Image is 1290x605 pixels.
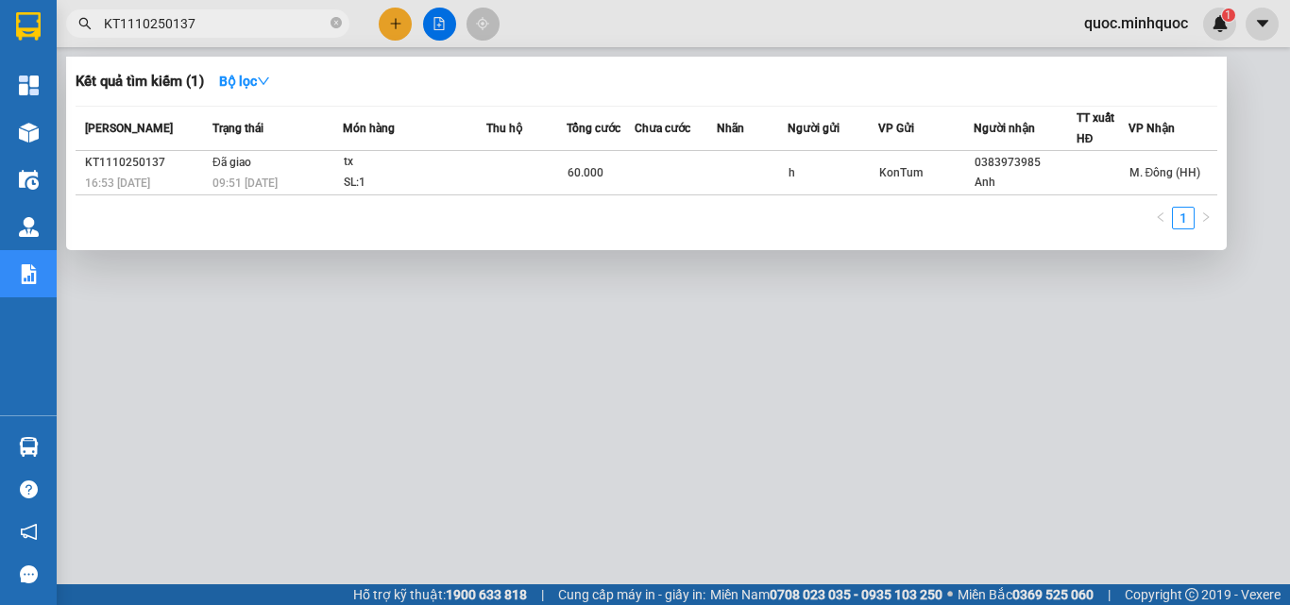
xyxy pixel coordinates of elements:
img: warehouse-icon [19,437,39,457]
span: 09:51 [DATE] [212,176,278,190]
span: [PERSON_NAME] [85,122,173,135]
strong: Bộ lọc [219,74,270,89]
span: Chưa cước [635,122,690,135]
span: Nhãn [717,122,744,135]
img: warehouse-icon [19,217,39,237]
img: warehouse-icon [19,170,39,190]
div: KT1110250137 [85,153,207,173]
div: h [789,163,877,183]
span: close-circle [331,17,342,28]
input: Tìm tên, số ĐT hoặc mã đơn [104,13,327,34]
button: Bộ lọcdown [204,66,285,96]
button: left [1149,207,1172,229]
span: left [1155,211,1166,223]
img: dashboard-icon [19,76,39,95]
button: right [1195,207,1217,229]
li: 1 [1172,207,1195,229]
a: 1 [1173,208,1194,228]
span: question-circle [20,480,38,498]
span: down [257,75,270,88]
span: 16:53 [DATE] [85,176,150,190]
img: logo-vxr [16,12,41,41]
div: tx [344,152,485,173]
span: search [78,17,92,30]
span: 60.000 [568,166,603,179]
div: SL: 1 [344,173,485,193]
span: close-circle [331,15,342,33]
span: Món hàng [343,122,395,135]
img: solution-icon [19,264,39,284]
span: KonTum [879,166,923,179]
li: Previous Page [1149,207,1172,229]
span: TT xuất HĐ [1077,111,1114,145]
h3: Kết quả tìm kiếm ( 1 ) [76,72,204,92]
span: message [20,565,38,583]
span: Đã giao [212,156,251,169]
span: Người gửi [788,122,840,135]
span: Người nhận [974,122,1035,135]
span: M. Đông (HH) [1129,166,1201,179]
span: VP Nhận [1129,122,1175,135]
span: VP Gửi [878,122,914,135]
span: Trạng thái [212,122,263,135]
span: right [1200,211,1212,223]
span: notification [20,523,38,541]
div: Anh [975,173,1076,193]
span: Thu hộ [486,122,522,135]
li: Next Page [1195,207,1217,229]
div: 0383973985 [975,153,1076,173]
img: warehouse-icon [19,123,39,143]
span: Tổng cước [567,122,620,135]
